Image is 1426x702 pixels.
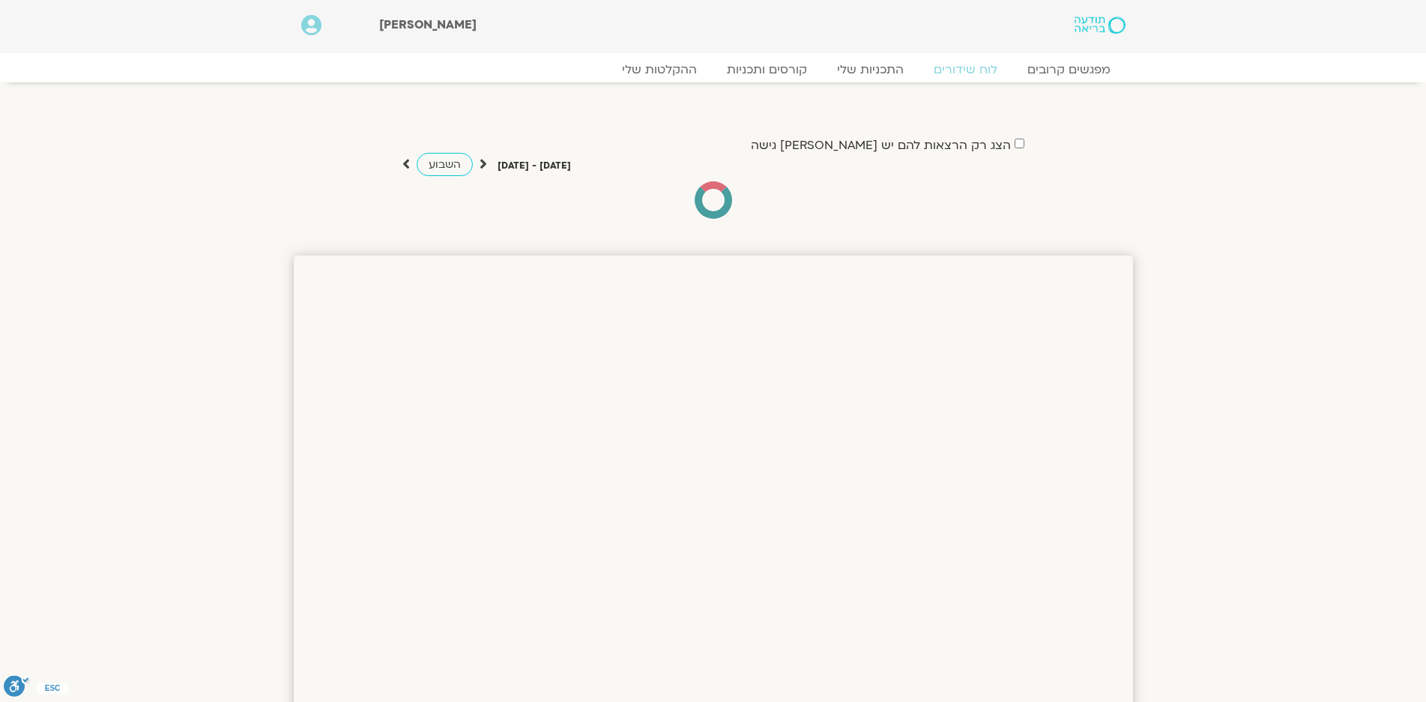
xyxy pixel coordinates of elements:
[301,62,1126,77] nav: Menu
[379,16,477,33] span: [PERSON_NAME]
[417,153,473,176] a: השבוע
[822,62,919,77] a: התכניות שלי
[607,62,712,77] a: ההקלטות שלי
[919,62,1012,77] a: לוח שידורים
[751,139,1011,152] label: הצג רק הרצאות להם יש [PERSON_NAME] גישה
[429,157,461,172] span: השבוע
[1012,62,1126,77] a: מפגשים קרובים
[498,158,571,174] p: [DATE] - [DATE]
[712,62,822,77] a: קורסים ותכניות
